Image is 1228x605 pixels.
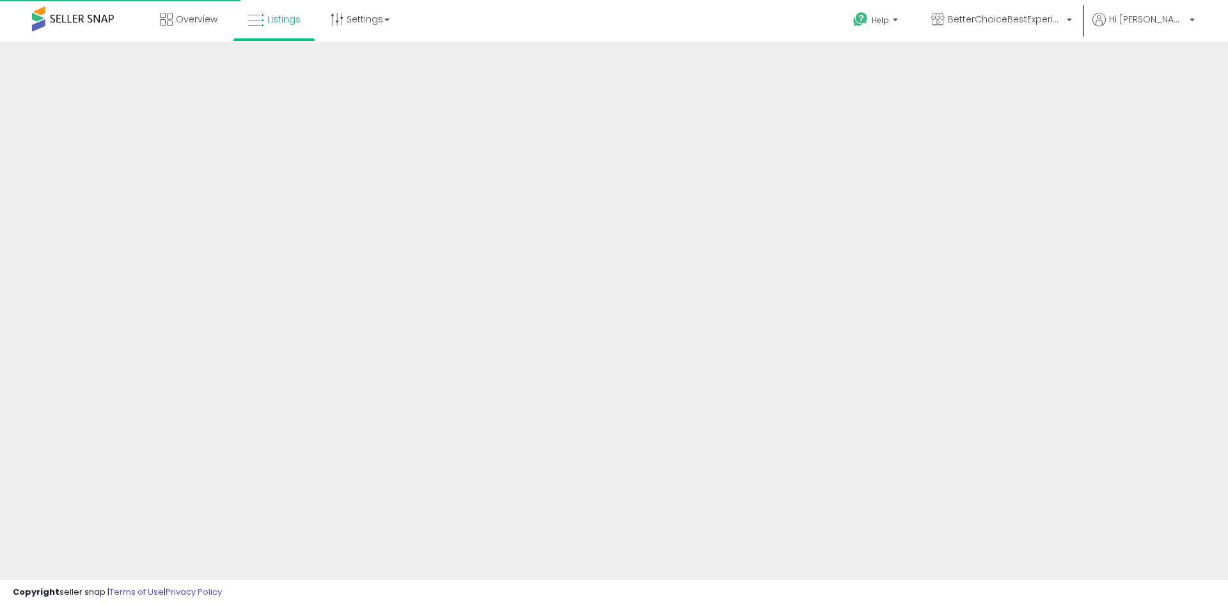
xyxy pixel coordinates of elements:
a: Hi [PERSON_NAME] [1092,13,1195,42]
span: Overview [176,13,217,26]
span: BetterChoiceBestExperience [948,13,1063,26]
span: Hi [PERSON_NAME] [1109,13,1186,26]
span: Help [872,15,889,26]
span: Listings [267,13,301,26]
i: Get Help [853,12,869,28]
a: Help [843,2,911,42]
